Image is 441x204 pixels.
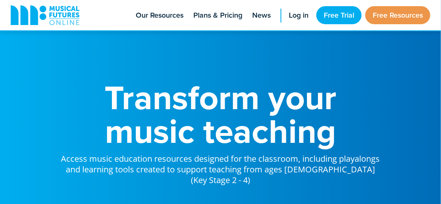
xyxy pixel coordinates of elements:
h1: Transform your music teaching [60,80,381,148]
span: Plans & Pricing [193,10,242,21]
a: Free Resources [365,6,430,24]
span: Log in [289,10,309,21]
a: Free Trial [316,6,362,24]
span: Our Resources [136,10,183,21]
span: News [252,10,271,21]
p: Access music education resources designed for the classroom, including playalongs and learning to... [60,148,381,186]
